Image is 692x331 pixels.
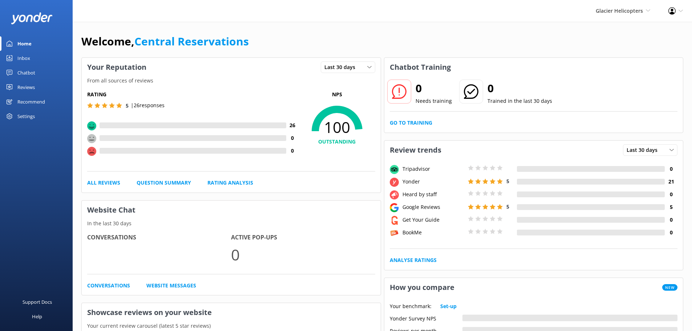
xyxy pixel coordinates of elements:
[401,190,466,198] div: Heard by staff
[390,315,462,321] div: Yonder Survey NPS
[324,63,360,71] span: Last 30 days
[146,282,196,290] a: Website Messages
[17,109,35,124] div: Settings
[17,80,35,94] div: Reviews
[384,141,447,160] h3: Review trends
[137,179,191,187] a: Question Summary
[17,94,45,109] div: Recommend
[134,34,249,49] a: Central Reservations
[231,233,375,242] h4: Active Pop-ups
[401,229,466,237] div: BookMe
[32,309,42,324] div: Help
[401,216,466,224] div: Get Your Guide
[665,190,677,198] h4: 0
[665,216,677,224] h4: 0
[82,219,381,227] p: In the last 30 days
[82,77,381,85] p: From all sources of reviews
[390,119,432,127] a: Go to Training
[487,80,552,97] h2: 0
[487,97,552,105] p: Trained in the last 30 days
[401,178,466,186] div: Yonder
[440,302,457,310] a: Set-up
[82,201,381,219] h3: Website Chat
[11,12,53,24] img: yonder-white-logo.png
[665,178,677,186] h4: 21
[286,121,299,129] h4: 26
[126,102,129,109] span: 5
[286,147,299,155] h4: 0
[506,203,509,210] span: 5
[384,278,460,297] h3: How you compare
[23,295,52,309] div: Support Docs
[82,58,152,77] h3: Your Reputation
[207,179,253,187] a: Rating Analysis
[87,233,231,242] h4: Conversations
[231,242,375,267] p: 0
[390,302,432,310] p: Your benchmark:
[416,97,452,105] p: Needs training
[506,178,509,185] span: 5
[384,58,456,77] h3: Chatbot Training
[87,282,130,290] a: Conversations
[286,134,299,142] h4: 0
[665,165,677,173] h4: 0
[401,203,466,211] div: Google Reviews
[662,284,677,291] span: New
[81,33,249,50] h1: Welcome,
[17,51,30,65] div: Inbox
[665,229,677,237] h4: 0
[82,303,381,322] h3: Showcase reviews on your website
[17,65,35,80] div: Chatbot
[299,90,375,98] p: NPS
[17,36,32,51] div: Home
[87,179,120,187] a: All Reviews
[82,322,381,330] p: Your current review carousel (latest 5 star reviews)
[87,90,299,98] h5: Rating
[390,256,437,264] a: Analyse Ratings
[627,146,662,154] span: Last 30 days
[401,165,466,173] div: Tripadvisor
[131,101,165,109] p: | 26 responses
[596,7,643,14] span: Glacier Helicopters
[299,118,375,136] span: 100
[416,80,452,97] h2: 0
[299,138,375,146] h4: OUTSTANDING
[665,203,677,211] h4: 5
